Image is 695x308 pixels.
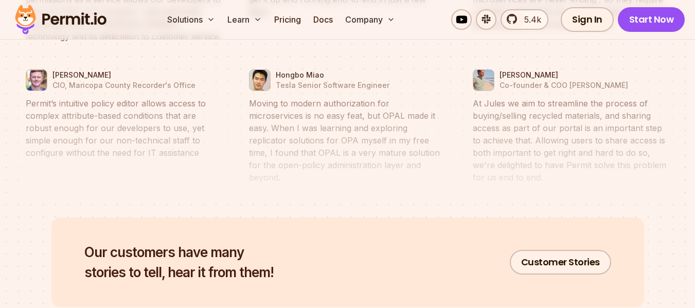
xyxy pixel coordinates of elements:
[276,80,389,90] p: Tesla Senior Software Engineer
[500,70,628,80] p: [PERSON_NAME]
[223,9,266,30] button: Learn
[52,80,195,90] p: CIO, Maricopa County Recorder's Office
[341,9,399,30] button: Company
[84,242,274,282] h2: stories to tell, hear it from them!
[510,250,611,275] a: Customer Stories
[26,97,223,159] blockquote: Permit’s intuitive policy editor allows access to complex attribute-based conditions that are rob...
[501,9,548,30] a: 5.4k
[250,67,270,94] img: Hongbo Miao | Tesla Senior Software Engineer
[500,80,628,90] p: Co-founder & COO [PERSON_NAME]
[518,13,541,26] span: 5.4k
[270,9,305,30] a: Pricing
[473,67,494,94] img: Jean Philippe Boul | Co-founder & COO Jules AI
[163,9,219,30] button: Solutions
[561,7,614,32] a: Sign In
[84,242,274,262] span: Our customers have many
[618,7,685,32] a: Start Now
[309,9,337,30] a: Docs
[26,67,47,94] img: Nate Young | CIO, Maricopa County Recorder's Office
[276,70,389,80] p: Hongbo Miao
[52,70,195,80] p: [PERSON_NAME]
[249,97,446,184] blockquote: Moving to modern authorization for microservices is no easy feat, but OPAL made it easy. When I w...
[10,2,111,37] img: Permit logo
[473,97,670,184] blockquote: At Jules we aim to streamline the process of buying/selling recycled materials, and sharing acces...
